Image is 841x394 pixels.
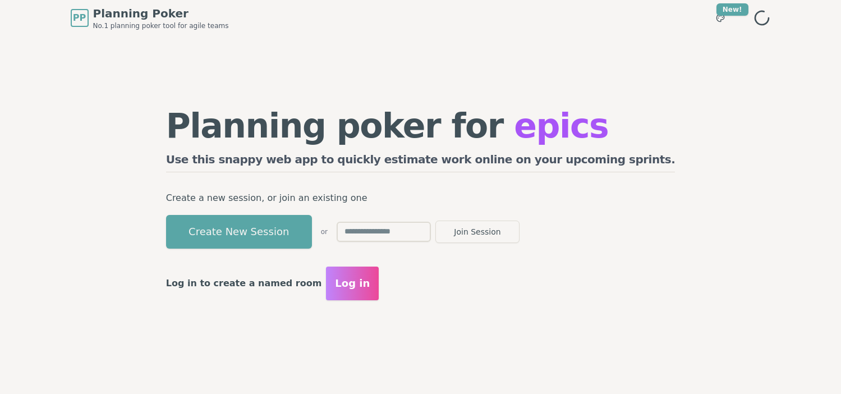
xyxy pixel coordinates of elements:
button: Log in [326,267,379,300]
button: Join Session [435,221,520,243]
span: epics [514,106,608,145]
span: Log in [335,276,370,291]
a: PPPlanning PokerNo.1 planning poker tool for agile teams [71,6,229,30]
h1: Planning poker for [166,109,675,143]
button: New! [710,8,730,28]
h2: Use this snappy web app to quickly estimate work online on your upcoming sprints. [166,152,675,172]
button: Create New Session [166,215,312,249]
div: New! [716,3,748,16]
span: or [321,227,328,236]
span: Planning Poker [93,6,229,21]
span: No.1 planning poker tool for agile teams [93,21,229,30]
span: PP [73,11,86,25]
p: Create a new session, or join an existing one [166,190,675,206]
p: Log in to create a named room [166,276,322,291]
